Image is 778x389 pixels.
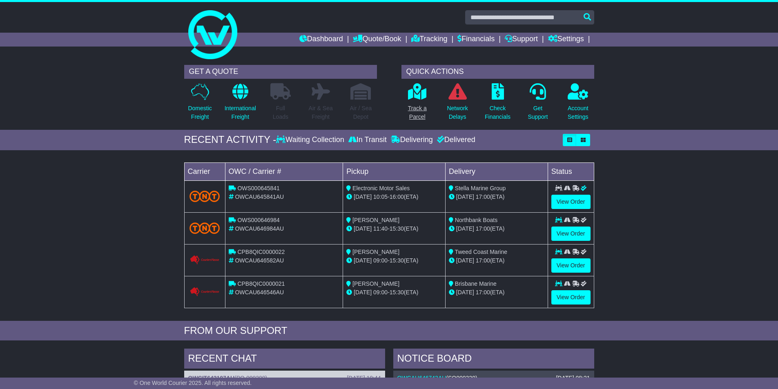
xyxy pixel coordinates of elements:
span: 15:30 [390,257,404,264]
span: [DATE] [354,289,372,296]
td: OWC / Carrier # [225,162,343,180]
p: Air & Sea Freight [309,104,333,121]
td: Carrier [184,162,225,180]
a: AccountSettings [567,83,589,126]
span: [DATE] [456,225,474,232]
span: 11:40 [373,225,388,232]
p: Network Delays [447,104,468,121]
img: TNT_Domestic.png [189,222,220,233]
div: RECENT CHAT [184,349,385,371]
a: DomesticFreight [187,83,212,126]
a: Financials [457,33,495,47]
a: View Order [551,227,591,241]
span: OWS000646984 [237,217,280,223]
a: OWCIT643107AU [188,375,235,381]
a: Track aParcel [408,83,427,126]
img: GetCarrierServiceLogo [189,255,220,265]
span: 17:00 [476,289,490,296]
span: [DATE] [354,193,372,200]
p: Air / Sea Depot [350,104,372,121]
p: Account Settings [568,104,589,121]
a: OWCAU646743AU [397,375,446,381]
span: OWCAU646546AU [235,289,284,296]
div: ( ) [397,375,590,382]
span: 16:00 [390,193,404,200]
a: View Order [551,195,591,209]
span: 17:00 [476,225,490,232]
span: 17:00 [476,257,490,264]
a: CheckFinancials [484,83,511,126]
td: Status [548,162,594,180]
div: - (ETA) [346,256,442,265]
a: InternationalFreight [224,83,256,126]
div: (ETA) [449,225,544,233]
span: OWCAU645841AU [235,193,284,200]
p: Domestic Freight [188,104,212,121]
span: CPB8QIC0000021 [237,280,285,287]
p: Track a Parcel [408,104,427,121]
span: 09:00 [373,289,388,296]
span: 15:30 [390,289,404,296]
div: ( ) [188,375,381,382]
p: Check Financials [485,104,510,121]
span: OWS000645841 [237,185,280,191]
span: OWCAU646582AU [235,257,284,264]
div: - (ETA) [346,225,442,233]
div: RECENT ACTIVITY - [184,134,276,146]
span: SO000329 [448,375,475,381]
div: (ETA) [449,288,544,297]
img: TNT_Domestic.png [189,191,220,202]
span: CPB8QIC0000022 [237,249,285,255]
span: PO 000200 [236,375,265,381]
span: [DATE] [456,257,474,264]
span: Tweed Coast Marine [455,249,507,255]
span: [DATE] [456,289,474,296]
div: (ETA) [449,193,544,201]
div: [DATE] 10:44 [347,375,381,382]
p: International Freight [225,104,256,121]
p: Full Loads [270,104,291,121]
a: Tracking [411,33,447,47]
span: 15:30 [390,225,404,232]
div: Delivered [435,136,475,144]
span: [PERSON_NAME] [352,249,399,255]
td: Pickup [343,162,446,180]
div: GET A QUOTE [184,65,377,79]
a: Settings [548,33,584,47]
div: [DATE] 08:21 [556,375,590,382]
td: Delivery [445,162,548,180]
span: 10:05 [373,193,388,200]
span: 09:00 [373,257,388,264]
a: Quote/Book [353,33,401,47]
span: [DATE] [354,257,372,264]
span: [PERSON_NAME] [352,217,399,223]
span: 17:00 [476,193,490,200]
img: GetCarrierServiceLogo [189,287,220,297]
a: GetSupport [527,83,548,126]
div: Delivering [389,136,435,144]
div: - (ETA) [346,288,442,297]
span: Electronic Motor Sales [352,185,410,191]
a: Support [505,33,538,47]
div: FROM OUR SUPPORT [184,325,594,337]
div: In Transit [346,136,389,144]
span: OWCAU646984AU [235,225,284,232]
span: © One World Courier 2025. All rights reserved. [134,380,252,386]
div: Waiting Collection [276,136,346,144]
p: Get Support [528,104,548,121]
span: [DATE] [456,193,474,200]
a: View Order [551,258,591,273]
span: [DATE] [354,225,372,232]
a: Dashboard [299,33,343,47]
div: NOTICE BOARD [393,349,594,371]
span: [PERSON_NAME] [352,280,399,287]
div: (ETA) [449,256,544,265]
a: NetworkDelays [446,83,468,126]
a: View Order [551,290,591,305]
div: QUICK ACTIONS [401,65,594,79]
span: Brisbane Marine [455,280,497,287]
span: Stella Marine Group [455,185,506,191]
span: Northbank Boats [455,217,497,223]
div: - (ETA) [346,193,442,201]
